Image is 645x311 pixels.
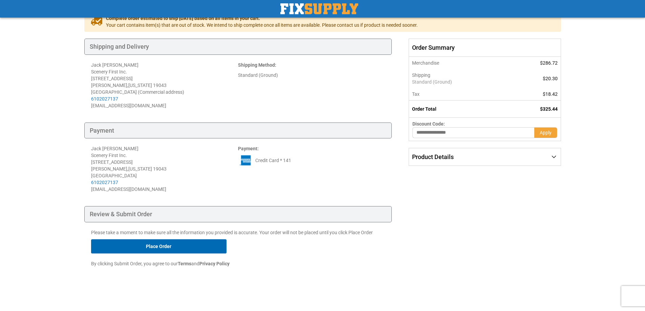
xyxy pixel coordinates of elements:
[91,103,166,108] span: [EMAIL_ADDRESS][DOMAIN_NAME]
[280,3,358,14] a: store logo
[199,261,230,266] strong: Privacy Policy
[412,106,436,112] strong: Order Total
[91,186,166,192] span: [EMAIL_ADDRESS][DOMAIN_NAME]
[412,121,445,127] span: Discount Code:
[238,62,276,68] strong: :
[238,155,385,165] div: Credit Card * 141
[91,229,385,236] p: Please take a moment to make sure all the information you provided is accurate. Your order will n...
[543,91,558,97] span: $18.42
[128,166,152,172] span: [US_STATE]
[238,146,257,151] span: Payment
[540,60,558,66] span: $286.72
[91,239,227,253] button: Place Order
[409,57,509,69] th: Merchandise
[238,72,385,79] div: Standard (Ground)
[412,79,505,85] span: Standard (Ground)
[534,127,557,138] button: Apply
[91,180,118,185] a: 6102027137
[84,206,392,222] div: Review & Submit Order
[178,261,191,266] strong: Terms
[91,96,118,102] a: 6102027137
[84,123,392,139] div: Payment
[238,155,254,165] img: ae.png
[409,88,509,101] th: Tax
[106,15,418,22] span: Complete order estimated to ship [DATE] based on all items in your cart.
[84,39,392,55] div: Shipping and Delivery
[540,106,558,112] span: $325.44
[412,153,454,160] span: Product Details
[91,145,238,186] div: Jack [PERSON_NAME] Scenery First Inc. [STREET_ADDRESS] [PERSON_NAME] , 19043 [GEOGRAPHIC_DATA]
[409,39,561,57] span: Order Summary
[238,62,275,68] span: Shipping Method
[280,3,358,14] img: Fix Industrial Supply
[128,83,152,88] span: [US_STATE]
[540,130,552,135] span: Apply
[238,146,259,151] strong: :
[106,22,418,28] span: Your cart contains item(s) that are out of stock. We intend to ship complete once all items are a...
[412,72,430,78] span: Shipping
[91,62,238,109] address: Jack [PERSON_NAME] Scenery First Inc. [STREET_ADDRESS] [PERSON_NAME] , 19043 [GEOGRAPHIC_DATA] (C...
[543,76,558,81] span: $20.30
[91,260,385,267] p: By clicking Submit Order, you agree to our and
